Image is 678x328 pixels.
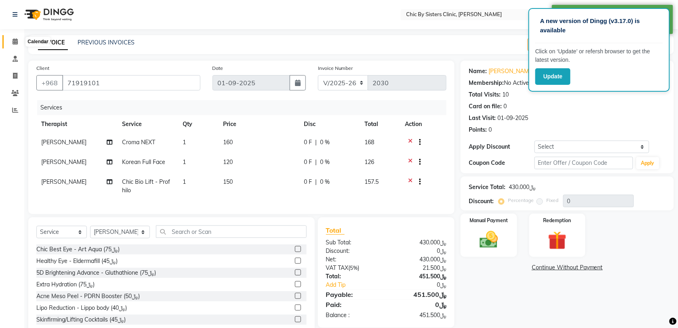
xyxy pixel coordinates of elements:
div: ﷼451.500 [386,272,453,281]
div: Coupon Code [469,159,535,167]
div: ﷼0 [386,300,453,309]
div: ﷼430.000 [509,183,536,191]
div: Total: [320,272,386,281]
span: 0 F [304,138,312,147]
p: A new version of Dingg (v3.17.0) is available [540,17,658,35]
div: ﷼0 [397,281,453,289]
div: Balance : [320,311,386,320]
div: Paid: [320,300,386,309]
th: Action [400,115,446,133]
span: | [315,178,317,186]
label: Fixed [546,197,558,204]
div: ﷼451.500 [386,290,453,299]
span: Chic Bio Lift - Profhilo [122,178,170,194]
button: Update [535,68,571,85]
label: Date [213,65,223,72]
button: +968 [36,75,63,90]
img: logo [21,3,76,26]
span: 0 F [304,178,312,186]
div: Service Total: [469,183,505,191]
div: Net: [320,255,386,264]
span: VAT TAX [326,264,349,271]
div: Total Visits: [469,90,501,99]
div: Name: [469,67,487,76]
div: Apply Discount [469,143,535,151]
div: 5D Brightening Advance - Gluthathione (﷼75) [36,269,156,277]
input: Search or Scan [156,225,307,238]
span: Croma NEXT [122,139,155,146]
span: Total [326,226,345,235]
span: 0 % [320,178,330,186]
span: 0 F [304,158,312,166]
span: | [315,138,317,147]
span: 0 % [320,158,330,166]
label: Redemption [543,217,571,224]
button: Apply [636,157,659,169]
img: _cash.svg [474,229,504,250]
input: Search by Name/Mobile/Email/Code [62,75,200,90]
span: 1 [183,178,186,185]
span: 126 [364,158,374,166]
div: ﷼430.000 [386,238,453,247]
div: Discount: [469,197,494,206]
label: Manual Payment [470,217,508,224]
div: Healthy Eye - Eldermafill (﷼45) [36,257,118,265]
span: 1 [183,139,186,146]
div: ﷼0 [386,247,453,255]
th: Qty [178,115,218,133]
p: Click on ‘Update’ or refersh browser to get the latest version. [535,47,663,64]
span: 150 [223,178,233,185]
input: Enter Offer / Coupon Code [535,157,633,169]
div: Services [37,100,453,115]
div: ﷼21.500 [386,264,453,272]
div: Points: [469,126,487,134]
div: Last Visit: [469,114,496,122]
th: Service [117,115,178,133]
div: ( ) [320,264,386,272]
div: Lipo Reduction - Lippo body (﷼40) [36,304,127,312]
a: Add Tip [320,281,398,289]
span: [PERSON_NAME] [41,158,86,166]
label: Percentage [508,197,534,204]
span: 160 [223,139,233,146]
span: 0 % [320,138,330,147]
div: Sub Total: [320,238,386,247]
span: 5% [350,265,358,271]
div: Acne Meso Peel - PDRN Booster (﷼50) [36,292,140,301]
div: Skinfirming/Lifting Cocktails (﷼45) [36,315,126,324]
div: Card on file: [469,102,502,111]
div: 0 [488,126,492,134]
div: Payable: [320,290,386,299]
th: Total [360,115,400,133]
span: 120 [223,158,233,166]
th: Disc [299,115,360,133]
a: PREVIOUS INVOICES [78,39,135,46]
span: 157.5 [364,178,379,185]
span: | [315,158,317,166]
th: Therapist [36,115,117,133]
label: Invoice Number [318,65,353,72]
a: [PERSON_NAME] [PERSON_NAME] [488,67,581,76]
div: Discount: [320,247,386,255]
div: 01-09-2025 [497,114,528,122]
div: 10 [502,90,509,99]
div: 0 [503,102,507,111]
div: No Active Membership [469,79,666,87]
span: Korean Full Face [122,158,165,166]
div: ﷼451.500 [386,311,453,320]
span: 1 [183,158,186,166]
div: Calendar [25,37,50,47]
span: [PERSON_NAME] [41,139,86,146]
div: Membership: [469,79,504,87]
span: [PERSON_NAME] [41,178,86,185]
img: _gift.svg [542,229,573,252]
label: Client [36,65,49,72]
div: Extra Hydration (﷼75) [36,280,95,289]
div: ﷼430.000 [386,255,453,264]
th: Price [218,115,299,133]
div: Chic Best Eye - Art Aqua (﷼75) [36,245,120,254]
button: Create New [528,38,574,51]
span: 168 [364,139,374,146]
a: Continue Without Payment [462,263,672,272]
